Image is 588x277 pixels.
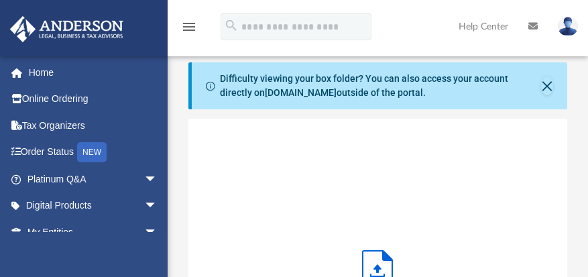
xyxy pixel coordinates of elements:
[181,25,197,35] a: menu
[9,139,178,166] a: Order StatusNEW
[9,86,178,113] a: Online Ordering
[558,17,578,36] img: User Pic
[144,219,171,246] span: arrow_drop_down
[144,166,171,193] span: arrow_drop_down
[144,192,171,220] span: arrow_drop_down
[220,72,541,100] div: Difficulty viewing your box folder? You can also access your account directly on outside of the p...
[9,166,178,192] a: Platinum Q&Aarrow_drop_down
[9,219,178,245] a: My Entitiesarrow_drop_down
[9,112,178,139] a: Tax Organizers
[541,76,553,95] button: Close
[224,18,239,33] i: search
[77,142,107,162] div: NEW
[265,87,337,98] a: [DOMAIN_NAME]
[6,16,127,42] img: Anderson Advisors Platinum Portal
[9,59,178,86] a: Home
[181,19,197,35] i: menu
[9,192,178,219] a: Digital Productsarrow_drop_down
